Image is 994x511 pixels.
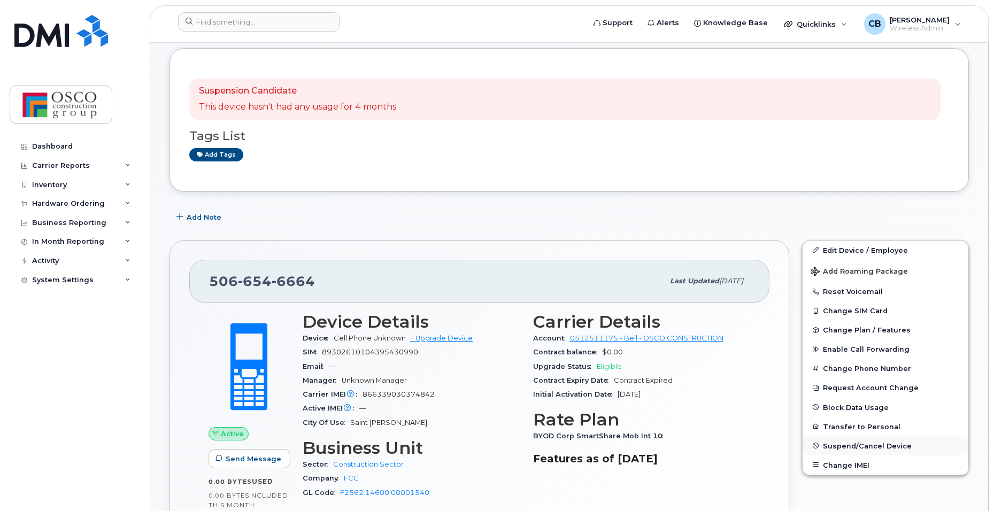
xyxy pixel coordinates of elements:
span: Carrier IMEI [303,390,363,398]
span: Alerts [657,18,679,28]
button: Enable Call Forwarding [803,339,968,359]
span: Manager [303,376,342,384]
span: 654 [238,273,272,289]
span: 0.00 Bytes [209,492,249,499]
h3: Tags List [189,129,949,143]
a: FCC [344,474,359,482]
span: Change Plan / Features [823,326,911,334]
p: This device hasn't had any usage for 4 months [199,101,396,113]
span: Active IMEI [303,404,359,412]
button: Block Data Usage [803,398,968,417]
span: $0.00 [602,348,623,356]
h3: Carrier Details [533,312,751,331]
h3: Device Details [303,312,520,331]
span: Quicklinks [797,20,836,28]
span: Company [303,474,344,482]
span: Last updated [670,277,719,285]
span: Email [303,362,329,370]
span: — [329,362,336,370]
button: Suspend/Cancel Device [803,436,968,455]
span: [DATE] [618,390,641,398]
span: Contract balance [533,348,602,356]
span: Cell Phone Unknown [334,334,406,342]
span: Add Roaming Package [811,267,908,277]
span: Send Message [226,454,281,464]
span: 0.00 Bytes [209,478,252,485]
a: Knowledge Base [687,12,775,34]
h3: Business Unit [303,438,520,458]
a: + Upgrade Device [410,334,473,342]
span: included this month [209,491,288,509]
button: Transfer to Personal [803,417,968,436]
span: Enable Call Forwarding [823,345,910,353]
p: Suspension Candidate [199,85,396,97]
span: 89302610104395430990 [322,348,418,356]
span: Initial Activation Date [533,390,618,398]
button: Change IMEI [803,455,968,475]
span: Wireless Admin [890,24,950,33]
span: used [252,477,273,485]
span: Suspend/Cancel Device [823,442,912,450]
span: Knowledge Base [703,18,768,28]
span: Add Note [187,212,221,222]
span: CB [868,18,881,30]
a: Edit Device / Employee [803,241,968,260]
span: Device [303,334,334,342]
button: Add Roaming Package [803,260,968,282]
span: 866339030374842 [363,390,435,398]
button: Change Plan / Features [803,320,968,339]
span: Eligible [597,362,622,370]
a: F2562.14600.00001540 [340,489,429,497]
span: Unknown Manager [342,376,407,384]
div: Quicklinks [776,13,854,35]
span: Account [533,334,570,342]
span: 6664 [272,273,315,289]
button: Change SIM Card [803,301,968,320]
a: Add tags [189,148,243,161]
button: Send Message [209,449,290,468]
button: Reset Voicemail [803,282,968,301]
span: Active [221,429,244,439]
span: Contract Expiry Date [533,376,614,384]
span: Saint [PERSON_NAME] [350,419,427,427]
span: [PERSON_NAME] [890,16,950,24]
button: Add Note [169,208,230,227]
span: 506 [209,273,315,289]
h3: Rate Plan [533,410,751,429]
a: Support [586,12,640,34]
h3: Features as of [DATE] [533,452,751,465]
span: GL Code [303,489,340,497]
span: Support [603,18,633,28]
a: Alerts [640,12,687,34]
button: Change Phone Number [803,359,968,378]
span: Upgrade Status [533,362,597,370]
span: BYOD Corp SmartShare Mob Int 10 [533,432,668,440]
button: Request Account Change [803,378,968,397]
a: Construction Sector [333,460,404,468]
span: [DATE] [719,277,743,285]
span: — [359,404,366,412]
a: 0512511175 - Bell - OSCO CONSTRUCTION [570,334,723,342]
input: Find something... [178,12,340,32]
span: City Of Use [303,419,350,427]
div: Christine Boyd [857,13,968,35]
span: Contract Expired [614,376,673,384]
span: SIM [303,348,322,356]
span: Sector [303,460,333,468]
